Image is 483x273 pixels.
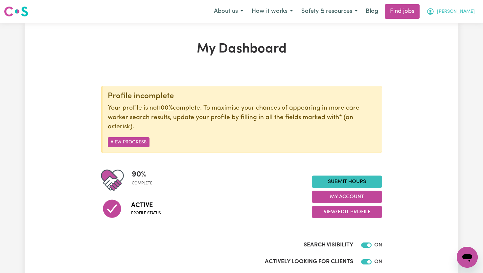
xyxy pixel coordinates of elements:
[210,5,247,18] button: About us
[312,206,382,218] button: View/Edit Profile
[312,176,382,188] a: Submit Hours
[108,92,377,101] div: Profile incomplete
[247,5,297,18] button: How it works
[457,247,478,268] iframe: Button to launch messaging window
[132,169,152,180] span: 90 %
[159,105,173,111] u: 100%
[362,4,382,19] a: Blog
[422,5,479,18] button: My Account
[131,200,161,210] span: Active
[4,4,28,19] a: Careseekers logo
[108,104,377,132] p: Your profile is not complete. To maximise your chances of appearing in more care worker search re...
[374,242,382,248] span: ON
[304,241,353,249] label: Search Visibility
[101,41,382,57] h1: My Dashboard
[108,137,149,147] button: View Progress
[385,4,420,19] a: Find jobs
[132,180,152,186] span: complete
[437,8,475,15] span: [PERSON_NAME]
[131,210,161,216] span: Profile status
[4,6,28,17] img: Careseekers logo
[132,169,158,192] div: Profile completeness: 90%
[297,5,362,18] button: Safety & resources
[265,258,353,266] label: Actively Looking for Clients
[374,259,382,264] span: ON
[312,191,382,203] button: My Account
